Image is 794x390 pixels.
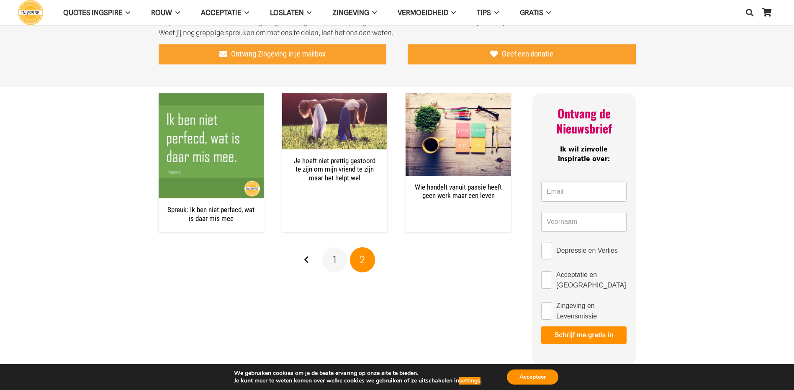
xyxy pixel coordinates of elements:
a: Wie handelt vanuit passie heeft geen werk maar een leven [406,94,511,103]
span: QUOTES INGSPIRE [63,8,123,17]
span: 2 [360,254,365,266]
a: LoslatenLoslaten Menu [260,2,322,23]
a: Je hoeft niet prettig gestoord te zijn om mijn vriend te zijn maar het helpt wel [294,157,375,182]
span: Zingeving en Levensmissie [556,300,627,321]
a: TIPSTIPS Menu [466,2,509,23]
span: ROUW Menu [172,2,180,23]
span: TIPS Menu [491,2,498,23]
a: GRATISGRATIS Menu [509,2,561,23]
input: Depressie en Verlies [541,242,552,259]
a: AcceptatieAcceptatie Menu [190,2,260,23]
a: ROUWROUW Menu [141,2,190,23]
a: VERMOEIDHEIDVERMOEIDHEID Menu [387,2,466,23]
p: Je kunt meer te weten komen over welke cookies we gebruiken of ze uitschakelen in . [234,377,482,385]
a: Wie handelt vanuit passie heeft geen werk maar een leven [415,183,502,200]
span: Zingeving [332,8,369,17]
a: Spreuk: Ik ben niet perfecd, wat is daar mis mee [167,205,254,222]
span: Loslaten Menu [304,2,311,23]
a: Geef een donatie [408,44,636,64]
a: Pagina 1 [322,247,347,272]
button: Schrijf me gratis in [541,326,627,344]
img: Spreuk: Ik ben niet perfecd, wat is daar mis mee [159,93,264,198]
input: Acceptatie en [GEOGRAPHIC_DATA] [541,271,552,289]
input: Email [541,182,627,202]
span: GRATIS [520,8,543,17]
span: Geef een donatie [502,49,553,59]
span: 1 [333,254,337,266]
a: Spreuk: Ik ben niet perfecd, wat is daar mis mee [159,94,264,103]
span: GRATIS Menu [543,2,551,23]
p: We gebruiken cookies om je de beste ervaring op onze site te bieden. [234,369,482,377]
span: QUOTES INGSPIRE Menu [123,2,130,23]
span: VERMOEIDHEID [398,8,448,17]
span: TIPS [477,8,491,17]
span: Pagina 2 [350,247,375,272]
span: Acceptatie Menu [242,2,249,23]
span: Zingeving Menu [369,2,377,23]
button: settings [459,377,481,385]
button: Accepteer [507,369,558,385]
span: VERMOEIDHEID Menu [448,2,456,23]
span: Loslaten [270,8,304,17]
a: Je hoeft niet prettig gestoord te zijn om mijn vriend te zijn maar het helpt wel [282,94,387,103]
span: Ontvang de Nieuwsbrief [556,105,612,137]
a: ZingevingZingeving Menu [322,2,387,23]
input: Voornaam [541,212,627,232]
span: Ontvang Zingeving in je mailbox [231,49,325,59]
a: Ontvang Zingeving in je mailbox [159,44,387,64]
a: QUOTES INGSPIREQUOTES INGSPIRE Menu [53,2,141,23]
a: Zoeken [741,2,758,23]
span: Ik wil zinvolle inspiratie over: [558,144,610,165]
span: Acceptatie [201,8,242,17]
img: Boost jouw motivatie in 8 stappen! - ingspire.nl [406,93,511,176]
input: Zingeving en Levensmissie [541,302,552,320]
span: Acceptatie en [GEOGRAPHIC_DATA] [556,269,627,290]
span: Depressie en Verlies [556,245,618,256]
span: ROUW [151,8,172,17]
